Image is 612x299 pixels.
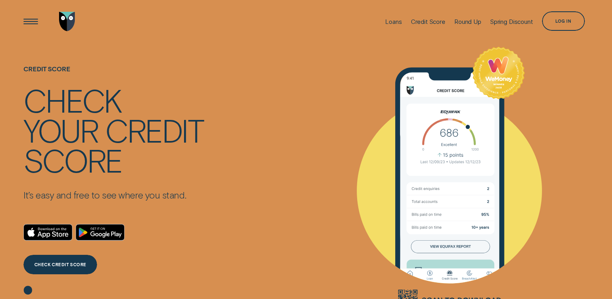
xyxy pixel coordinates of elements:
div: credit [105,115,203,145]
div: Round Up [454,18,481,26]
div: Credit Score [411,18,445,26]
div: Loans [385,18,402,26]
a: Download on the App Store [23,224,72,241]
a: CHECK CREDIT SCORE [23,255,97,274]
div: Check [23,85,121,115]
p: It’s easy and free to see where you stand. [23,189,203,201]
h4: Check your credit score [23,85,203,175]
div: Spring Discount [490,18,533,26]
img: Wisr [59,12,75,31]
div: your [23,115,98,145]
a: Android App on Google Play [76,224,124,241]
div: score [23,145,122,175]
h1: Credit Score [23,65,203,85]
button: Open Menu [21,12,40,31]
button: Log in [542,11,585,31]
